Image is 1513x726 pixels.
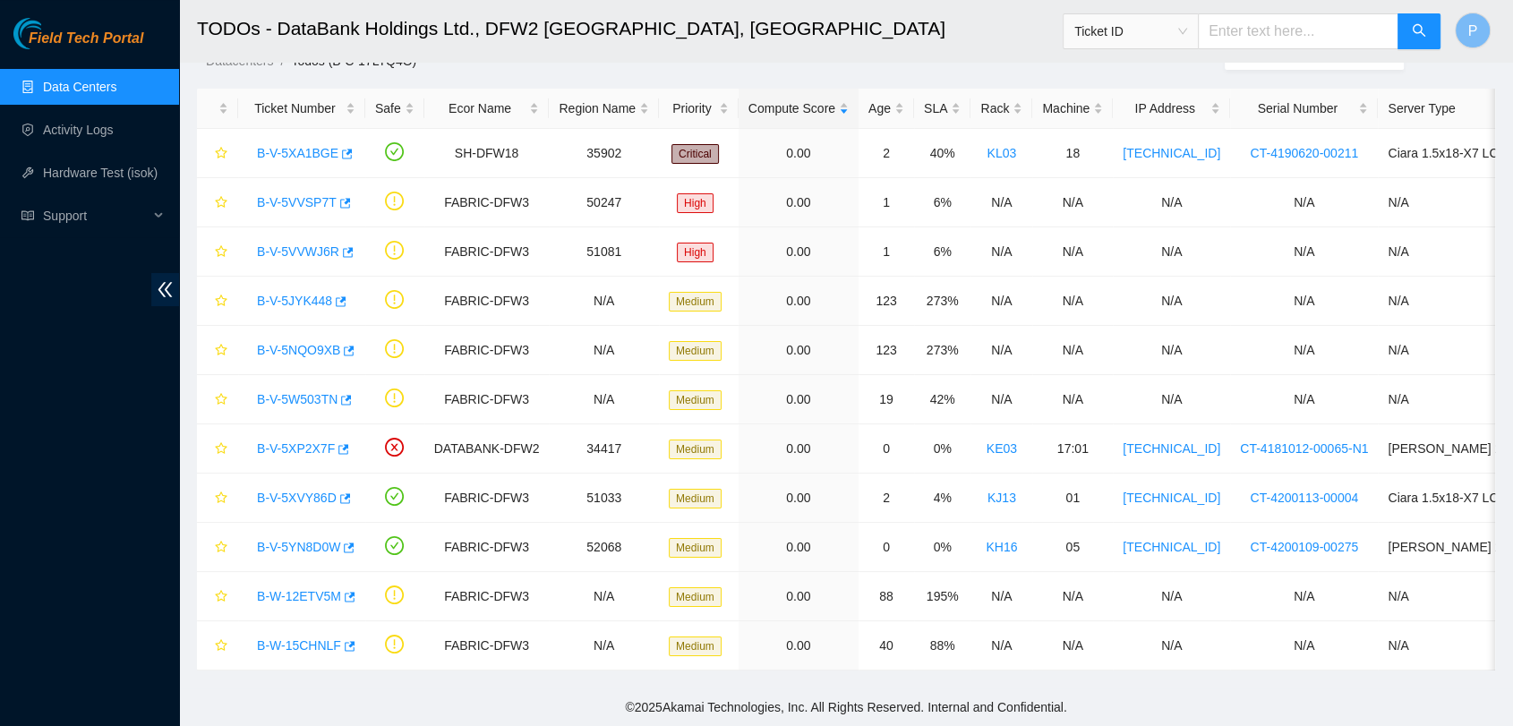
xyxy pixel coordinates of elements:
[385,142,404,161] span: check-circle
[385,339,404,358] span: exclamation-circle
[669,341,722,361] span: Medium
[215,442,227,457] span: star
[257,441,335,456] a: B-V-5XP2X7F
[669,390,722,410] span: Medium
[1123,491,1220,505] a: [TECHNICAL_ID]
[257,589,341,603] a: B-W-12ETV5M
[385,192,404,210] span: exclamation-circle
[43,166,158,180] a: Hardware Test (isok)
[1113,227,1230,277] td: N/A
[1123,146,1220,160] a: [TECHNICAL_ID]
[385,487,404,506] span: check-circle
[215,491,227,506] span: star
[43,198,149,234] span: Support
[207,582,228,611] button: star
[859,129,914,178] td: 2
[207,188,228,217] button: star
[257,491,337,505] a: B-V-5XVY86D
[257,540,340,554] a: B-V-5YN8D0W
[385,585,404,604] span: exclamation-circle
[914,129,970,178] td: 40%
[970,326,1032,375] td: N/A
[207,286,228,315] button: star
[859,277,914,326] td: 123
[207,483,228,512] button: star
[739,178,859,227] td: 0.00
[914,572,970,621] td: 195%
[1032,277,1113,326] td: N/A
[257,244,339,259] a: B-V-5VVWJ6R
[1230,227,1378,277] td: N/A
[207,631,228,660] button: star
[385,438,404,457] span: close-circle
[1230,572,1378,621] td: N/A
[739,277,859,326] td: 0.00
[970,375,1032,424] td: N/A
[549,178,659,227] td: 50247
[1230,375,1378,424] td: N/A
[859,326,914,375] td: 123
[986,540,1017,554] a: KH16
[215,147,227,161] span: star
[1032,326,1113,375] td: N/A
[424,227,550,277] td: FABRIC-DFW3
[970,277,1032,326] td: N/A
[424,178,550,227] td: FABRIC-DFW3
[215,344,227,358] span: star
[215,590,227,604] span: star
[859,523,914,572] td: 0
[257,294,332,308] a: B-V-5JYK448
[207,434,228,463] button: star
[1230,621,1378,670] td: N/A
[385,389,404,407] span: exclamation-circle
[1032,572,1113,621] td: N/A
[424,424,550,474] td: DATABANK-DFW2
[859,178,914,227] td: 1
[669,636,722,656] span: Medium
[424,375,550,424] td: FABRIC-DFW3
[677,243,714,262] span: High
[1240,441,1368,456] a: CT-4181012-00065-N1
[1412,23,1426,40] span: search
[207,336,228,364] button: star
[970,621,1032,670] td: N/A
[424,474,550,523] td: FABRIC-DFW3
[1113,277,1230,326] td: N/A
[669,538,722,558] span: Medium
[207,237,228,266] button: star
[13,18,90,49] img: Akamai Technologies
[424,326,550,375] td: FABRIC-DFW3
[1250,491,1358,505] a: CT-4200113-00004
[385,536,404,555] span: check-circle
[549,326,659,375] td: N/A
[215,393,227,407] span: star
[549,375,659,424] td: N/A
[13,32,143,56] a: Akamai TechnologiesField Tech Portal
[1032,227,1113,277] td: N/A
[739,474,859,523] td: 0.00
[549,129,659,178] td: 35902
[669,292,722,312] span: Medium
[970,227,1032,277] td: N/A
[914,326,970,375] td: 273%
[215,639,227,653] span: star
[1074,18,1187,45] span: Ticket ID
[1032,474,1113,523] td: 01
[1032,375,1113,424] td: N/A
[549,424,659,474] td: 34417
[1250,540,1358,554] a: CT-4200109-00275
[987,441,1017,456] a: KE03
[739,326,859,375] td: 0.00
[1113,326,1230,375] td: N/A
[424,621,550,670] td: FABRIC-DFW3
[1113,375,1230,424] td: N/A
[1230,277,1378,326] td: N/A
[914,277,970,326] td: 273%
[1032,424,1113,474] td: 17:01
[987,146,1016,160] a: KL03
[549,227,659,277] td: 51081
[43,123,114,137] a: Activity Logs
[257,392,338,406] a: B-V-5W503TN
[671,144,719,164] span: Critical
[739,227,859,277] td: 0.00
